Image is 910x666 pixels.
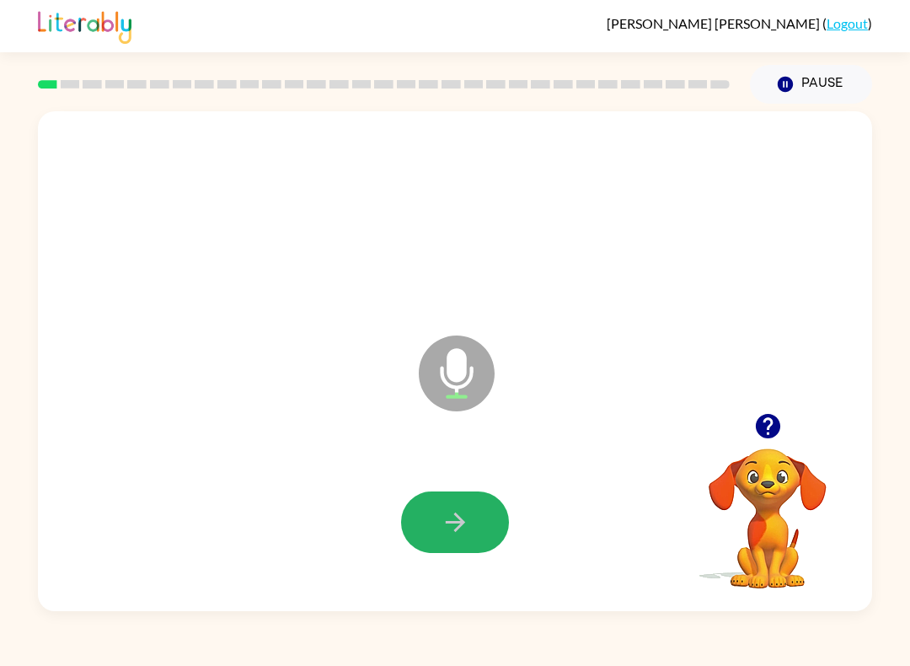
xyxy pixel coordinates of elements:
[827,15,868,31] a: Logout
[38,7,131,44] img: Literably
[683,422,852,591] video: Your browser must support playing .mp4 files to use Literably. Please try using another browser.
[750,65,872,104] button: Pause
[607,15,872,31] div: ( )
[607,15,822,31] span: [PERSON_NAME] [PERSON_NAME]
